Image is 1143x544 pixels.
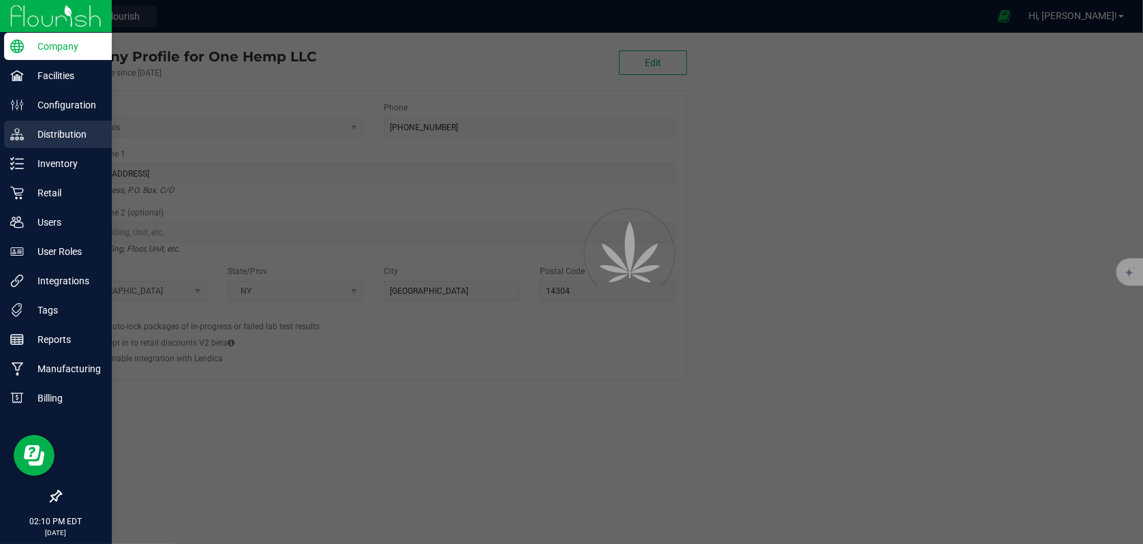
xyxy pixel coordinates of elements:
[24,243,106,260] p: User Roles
[10,274,24,288] inline-svg: Integrations
[24,214,106,230] p: Users
[10,69,24,82] inline-svg: Facilities
[14,435,55,476] iframe: Resource center
[10,391,24,405] inline-svg: Billing
[10,186,24,200] inline-svg: Retail
[10,127,24,141] inline-svg: Distribution
[24,97,106,113] p: Configuration
[24,67,106,84] p: Facilities
[10,215,24,229] inline-svg: Users
[10,303,24,317] inline-svg: Tags
[10,362,24,376] inline-svg: Manufacturing
[24,331,106,348] p: Reports
[10,157,24,170] inline-svg: Inventory
[24,126,106,142] p: Distribution
[24,390,106,406] p: Billing
[24,302,106,318] p: Tags
[24,361,106,377] p: Manufacturing
[10,40,24,53] inline-svg: Company
[6,528,106,538] p: [DATE]
[24,38,106,55] p: Company
[24,185,106,201] p: Retail
[6,515,106,528] p: 02:10 PM EDT
[24,273,106,289] p: Integrations
[10,333,24,346] inline-svg: Reports
[10,98,24,112] inline-svg: Configuration
[24,155,106,172] p: Inventory
[10,245,24,258] inline-svg: User Roles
